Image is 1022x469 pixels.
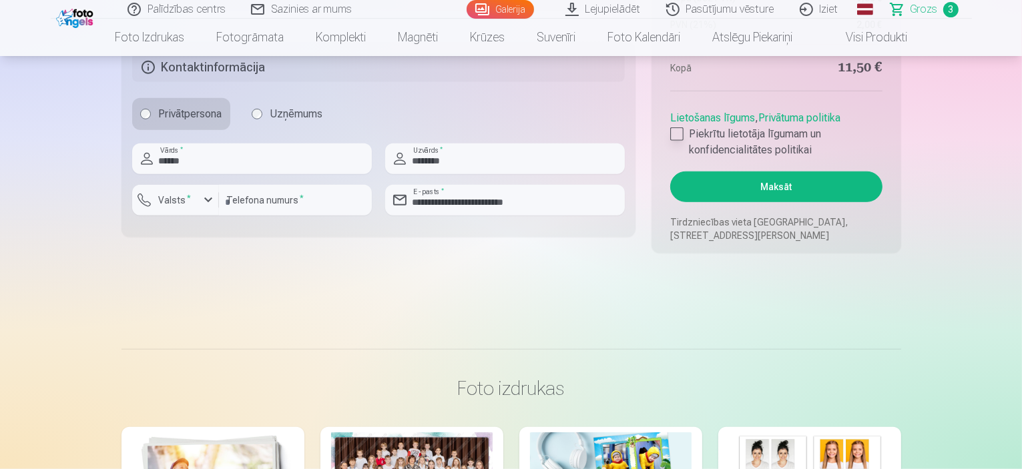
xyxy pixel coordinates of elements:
a: Krūzes [454,19,521,56]
a: Magnēti [382,19,454,56]
label: Piekrītu lietotāja līgumam un konfidencialitātes politikai [670,126,882,158]
button: Valsts* [132,185,219,215]
dd: 11,50 € [783,59,882,77]
a: Foto izdrukas [99,19,200,56]
h3: Foto izdrukas [132,376,890,400]
a: Privātuma politika [758,111,840,124]
button: Maksāt [670,171,882,202]
a: Suvenīri [521,19,591,56]
label: Valsts [154,193,197,207]
a: Lietošanas līgums [670,111,755,124]
span: 3 [943,2,959,17]
span: Grozs [911,1,938,17]
div: , [670,105,882,158]
input: Uzņēmums [252,109,262,119]
h5: Kontaktinformācija [132,53,625,82]
a: Visi produkti [808,19,923,56]
a: Foto kalendāri [591,19,696,56]
img: /fa1 [56,5,97,28]
dt: Kopā [670,59,770,77]
a: Komplekti [300,19,382,56]
p: Tirdzniecības vieta [GEOGRAPHIC_DATA], [STREET_ADDRESS][PERSON_NAME] [670,215,882,242]
input: Privātpersona [140,109,151,119]
label: Privātpersona [132,98,230,130]
a: Fotogrāmata [200,19,300,56]
a: Atslēgu piekariņi [696,19,808,56]
label: Uzņēmums [244,98,331,130]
